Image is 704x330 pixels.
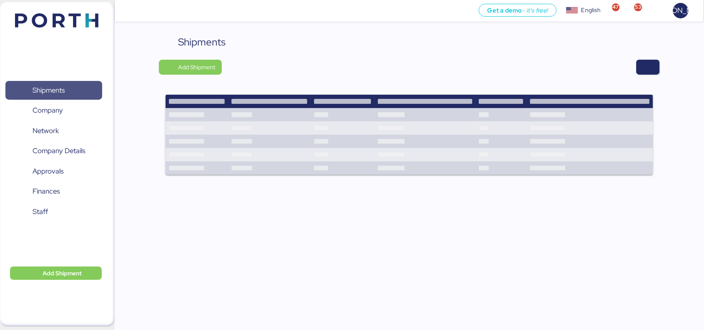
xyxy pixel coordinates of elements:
button: Add Shipment [159,60,222,75]
span: Company [33,104,63,116]
button: Add Shipment [10,267,102,280]
a: Staff [5,202,102,222]
a: Shipments [5,81,102,100]
span: Approvals [33,165,63,177]
button: Menu [120,4,134,18]
span: Network [33,125,59,137]
span: Company Details [33,145,85,157]
span: Add Shipment [43,268,82,278]
div: Shipments [178,35,226,50]
a: Approvals [5,162,102,181]
a: Network [5,121,102,141]
span: Shipments [33,84,65,96]
a: Company Details [5,141,102,161]
span: Add Shipment [178,62,215,72]
span: Staff [33,206,48,218]
div: English [581,6,601,15]
a: Finances [5,182,102,201]
span: Finances [33,185,60,197]
a: Company [5,101,102,120]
